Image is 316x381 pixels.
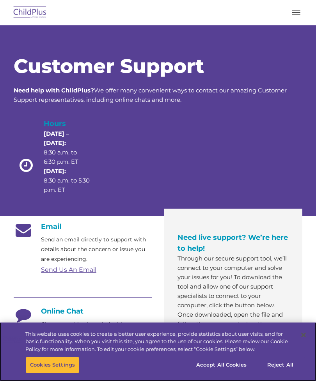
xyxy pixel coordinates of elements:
button: Reject All [256,357,305,373]
h4: Online Chat [14,307,152,315]
strong: Need help with ChildPlus? [14,87,94,94]
button: Cookies Settings [26,357,79,373]
p: Chat now with a knowledgable representative using the chat app at the bottom right. [41,319,152,349]
img: ChildPlus by Procare Solutions [12,4,48,22]
strong: [DATE]: [44,167,66,175]
span: We offer many convenient ways to contact our amazing Customer Support representatives, including ... [14,87,287,103]
div: This website uses cookies to create a better user experience, provide statistics about user visit... [25,330,294,353]
strong: [DATE] – [DATE]: [44,130,69,147]
button: Close [295,326,312,344]
p: Through our secure support tool, we’ll connect to your computer and solve your issues for you! To... [178,254,289,329]
span: Customer Support [14,54,204,78]
p: Send an email directly to support with details about the concern or issue you are experiencing. [41,235,152,264]
p: 8:30 a.m. to 6:30 p.m. ET 8:30 a.m. to 5:30 p.m. ET [44,129,90,195]
span: Need live support? We’re here to help! [178,233,288,253]
button: Accept All Cookies [192,357,251,373]
h4: Email [14,222,152,231]
a: Send Us An Email [41,266,96,273]
h4: Hours [44,118,90,129]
